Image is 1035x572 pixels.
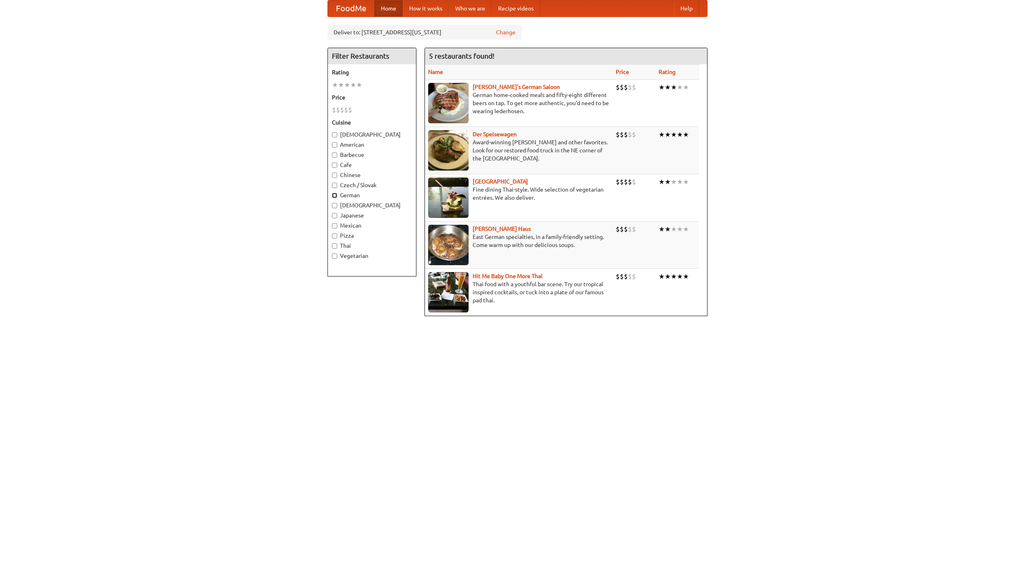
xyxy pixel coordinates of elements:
li: ★ [659,225,665,234]
p: German home-cooked meals and fifty-eight different beers on tap. To get more authentic, you'd nee... [428,91,609,115]
p: Fine dining Thai-style. Wide selection of vegetarian entrées. We also deliver. [428,186,609,202]
input: Vegetarian [332,253,337,259]
a: [PERSON_NAME]'s German Saloon [473,84,560,90]
li: $ [632,272,636,281]
label: Vegetarian [332,252,412,260]
li: ★ [350,80,356,89]
li: $ [624,272,628,281]
input: [DEMOGRAPHIC_DATA] [332,132,337,137]
input: Chinese [332,173,337,178]
li: $ [628,177,632,186]
li: $ [628,272,632,281]
a: Change [496,28,515,36]
input: Czech / Slovak [332,183,337,188]
li: ★ [683,177,689,186]
li: ★ [659,83,665,92]
label: Cafe [332,161,412,169]
h5: Cuisine [332,118,412,127]
h5: Price [332,93,412,101]
li: ★ [683,225,689,234]
li: $ [348,106,352,114]
li: $ [616,83,620,92]
a: Name [428,69,443,75]
li: $ [340,106,344,114]
a: Der Speisewagen [473,131,517,137]
p: Thai food with a youthful bar scene. Try our tropical inspired cocktails, or tuck into a plate of... [428,280,609,304]
li: ★ [677,83,683,92]
li: $ [332,106,336,114]
img: babythai.jpg [428,272,469,312]
label: Czech / Slovak [332,181,412,189]
div: Deliver to: [STREET_ADDRESS][US_STATE] [327,25,522,40]
li: ★ [344,80,350,89]
li: $ [624,225,628,234]
ng-pluralize: 5 restaurants found! [429,52,494,60]
li: $ [616,177,620,186]
a: Recipe videos [492,0,540,17]
li: $ [632,130,636,139]
li: ★ [677,272,683,281]
img: satay.jpg [428,177,469,218]
h5: Rating [332,68,412,76]
img: esthers.jpg [428,83,469,123]
a: Home [374,0,403,17]
h4: Filter Restaurants [328,48,416,64]
li: ★ [671,83,677,92]
p: East German specialties, in a family-friendly setting. Come warm up with our delicious soups. [428,233,609,249]
li: ★ [665,83,671,92]
label: Thai [332,242,412,250]
li: ★ [659,272,665,281]
li: ★ [338,80,344,89]
a: Rating [659,69,676,75]
label: American [332,141,412,149]
input: American [332,142,337,148]
li: $ [624,83,628,92]
a: Who we are [449,0,492,17]
li: $ [628,130,632,139]
a: FoodMe [328,0,374,17]
a: [PERSON_NAME] Haus [473,226,531,232]
li: ★ [683,130,689,139]
li: $ [616,225,620,234]
li: $ [344,106,348,114]
label: [DEMOGRAPHIC_DATA] [332,131,412,139]
li: $ [336,106,340,114]
input: Pizza [332,233,337,239]
li: ★ [671,177,677,186]
label: Japanese [332,211,412,220]
img: speisewagen.jpg [428,130,469,171]
li: $ [620,130,624,139]
li: ★ [665,225,671,234]
li: $ [632,225,636,234]
input: German [332,193,337,198]
li: $ [628,225,632,234]
a: How it works [403,0,449,17]
a: Price [616,69,629,75]
li: $ [628,83,632,92]
li: $ [620,177,624,186]
input: Japanese [332,213,337,218]
a: Help [674,0,699,17]
li: ★ [671,130,677,139]
li: $ [616,272,620,281]
label: German [332,191,412,199]
li: $ [632,177,636,186]
a: Hit Me Baby One More Thai [473,273,543,279]
li: $ [620,83,624,92]
a: [GEOGRAPHIC_DATA] [473,178,528,185]
label: Mexican [332,222,412,230]
li: ★ [665,272,671,281]
li: ★ [665,177,671,186]
li: $ [620,225,624,234]
li: ★ [659,130,665,139]
li: $ [624,177,628,186]
li: ★ [677,177,683,186]
li: ★ [671,272,677,281]
p: Award-winning [PERSON_NAME] and other favorites. Look for our restored food truck in the NE corne... [428,138,609,163]
input: Thai [332,243,337,249]
li: ★ [671,225,677,234]
li: $ [616,130,620,139]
